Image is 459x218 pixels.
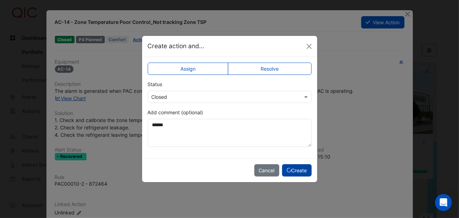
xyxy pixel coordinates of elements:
[282,164,312,177] button: Create
[148,41,205,51] h5: Create action and...
[435,194,452,211] div: Open Intercom Messenger
[148,109,203,116] label: Add comment (optional)
[254,164,279,177] button: Cancel
[148,63,229,75] label: Assign
[148,81,162,88] label: Status
[228,63,312,75] label: Resolve
[304,41,314,52] button: Close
